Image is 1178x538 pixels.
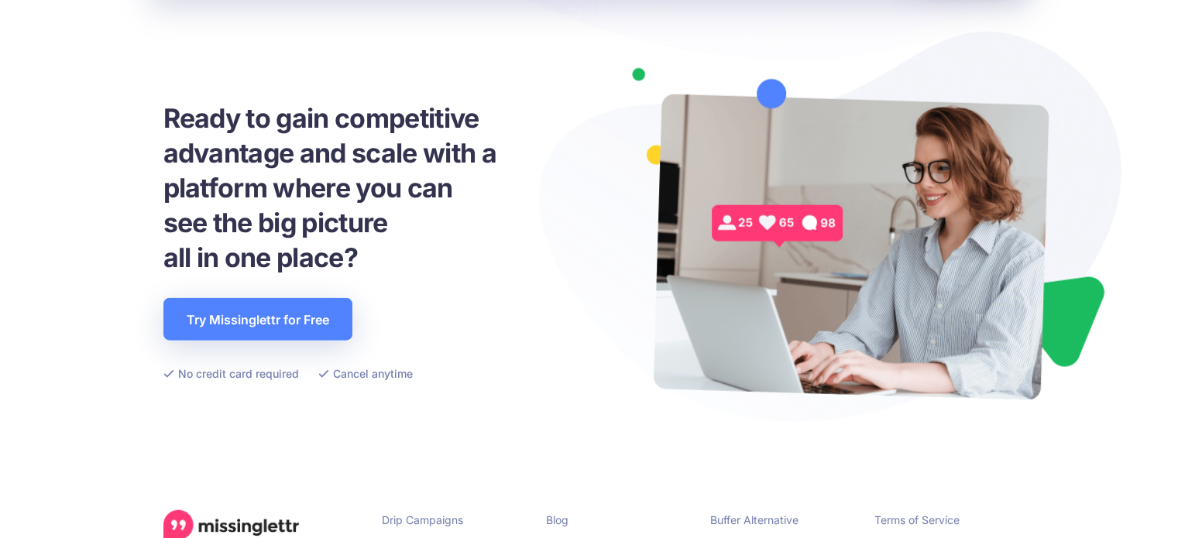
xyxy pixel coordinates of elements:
a: Terms of Service [874,513,960,526]
h3: Ready to gain competitive advantage and scale with a platform where you can see the big picture a... [163,101,601,275]
a: Drip Campaigns [382,513,463,526]
a: Buffer Alternative [710,513,798,526]
a: Blog [546,513,568,526]
li: Cancel anytime [318,364,413,383]
li: No credit card required [163,364,299,383]
a: Try Missinglettr for Free [163,298,352,341]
